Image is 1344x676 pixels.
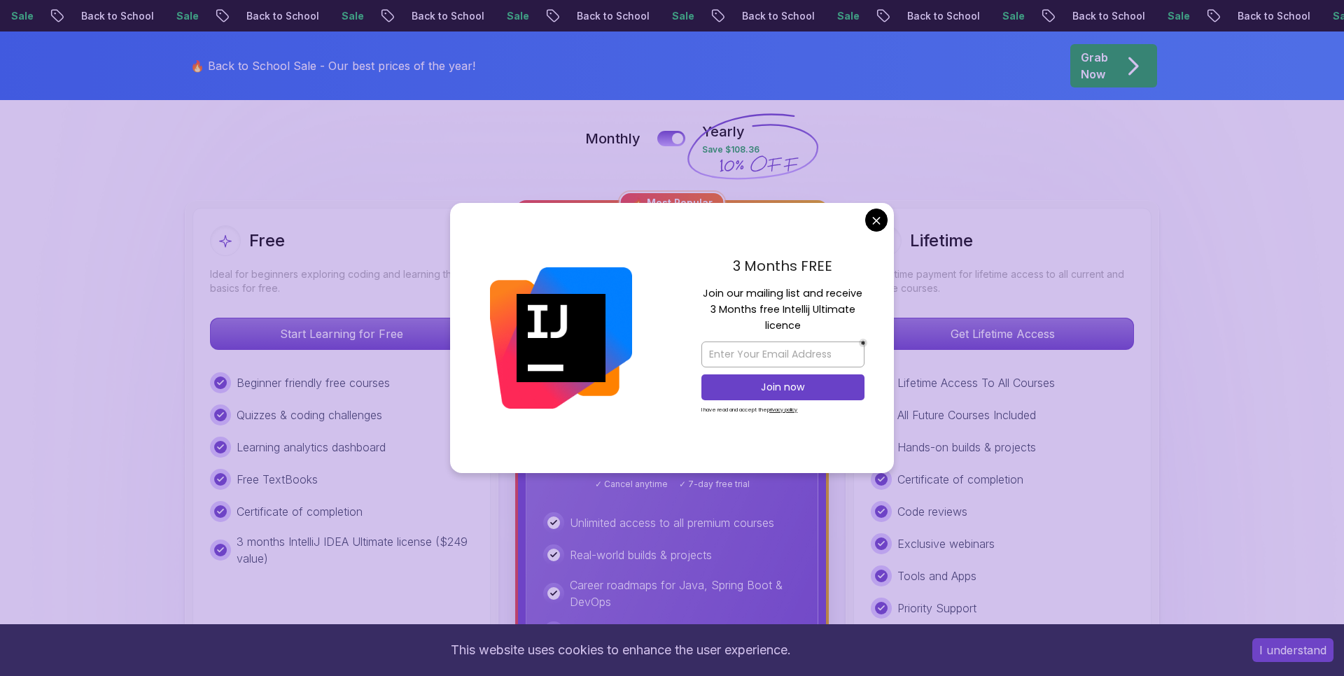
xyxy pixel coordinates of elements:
p: Back to School [1166,9,1261,23]
p: Back to School [1001,9,1096,23]
p: Back to School [836,9,931,23]
div: This website uses cookies to enhance the user experience. [10,635,1231,666]
p: 🔥 Back to School Sale - Our best prices of the year! [190,57,475,74]
span: ✓ 7-day free trial [679,479,750,490]
button: Start Learning for Free [210,318,473,350]
p: Unlimited access to all premium courses [570,514,774,531]
p: Tools and Apps [897,568,976,584]
p: Lifetime Access To All Courses [897,374,1055,391]
p: Real-world builds & projects [570,547,712,563]
p: Beginner friendly free courses [237,374,390,391]
p: Back to School [671,9,766,23]
span: ✓ Cancel anytime [595,479,668,490]
p: Sale [1096,9,1141,23]
p: Exclusive webinars [897,535,995,552]
button: Get Lifetime Access [871,318,1134,350]
p: Sale [601,9,645,23]
p: Priority Support [897,600,976,617]
p: Sale [1261,9,1306,23]
p: Unlimited Kanban Boards [570,624,699,640]
p: Career roadmaps for Java, Spring Boot & DevOps [570,577,801,610]
p: Grab Now [1081,49,1108,83]
p: Quizzes & coding challenges [237,407,382,423]
p: Learning analytics dashboard [237,439,386,456]
p: Sale [931,9,976,23]
p: Certificate of completion [237,503,363,520]
p: All Future Courses Included [897,407,1036,423]
p: 3 months IntelliJ IDEA Ultimate license ($249 value) [237,533,473,567]
p: Hands-on builds & projects [897,439,1036,456]
h2: Free [249,230,285,252]
p: Back to School [505,9,601,23]
p: Start Learning for Free [211,318,472,349]
p: Sale [105,9,150,23]
h2: Lifetime [910,230,973,252]
p: Monthly [585,129,640,148]
a: Get Lifetime Access [871,327,1134,341]
p: Ideal for beginners exploring coding and learning the basics for free. [210,267,473,295]
p: Back to School [10,9,105,23]
p: Sale [766,9,811,23]
p: One-time payment for lifetime access to all current and future courses. [871,267,1134,295]
p: Code reviews [897,503,967,520]
a: Start Learning for Free [210,327,473,341]
p: Get Lifetime Access [871,318,1133,349]
p: Sale [435,9,480,23]
p: Free TextBooks [237,471,318,488]
p: Certificate of completion [897,471,1023,488]
p: Sale [270,9,315,23]
button: Accept cookies [1252,638,1333,662]
p: Back to School [340,9,435,23]
p: Back to School [175,9,270,23]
